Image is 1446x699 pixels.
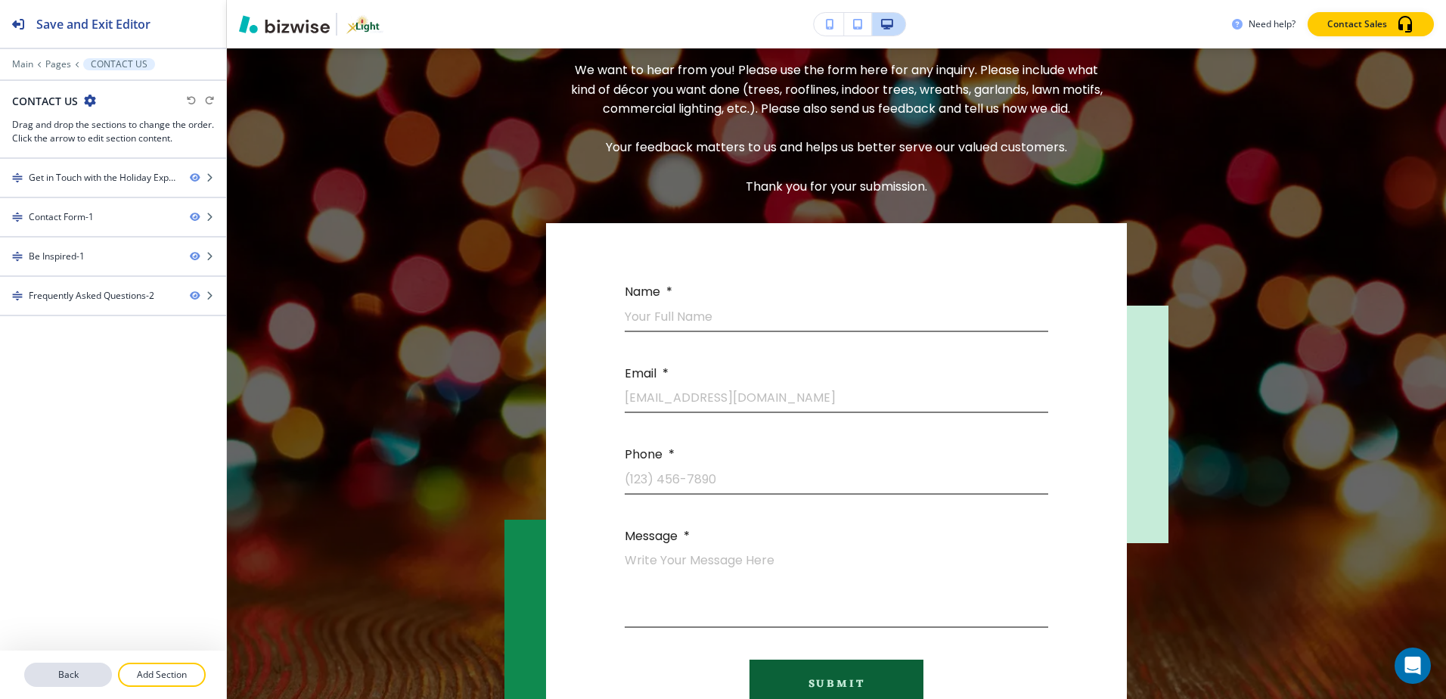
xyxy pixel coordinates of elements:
[1308,12,1434,36] button: Contact Sales
[625,282,660,302] p: Name
[118,663,206,687] button: Add Section
[12,290,23,301] img: Drag
[29,171,178,185] div: Get in Touch with the Holiday Experts
[12,172,23,183] img: Drag
[12,59,33,70] button: Main
[29,289,154,303] div: Frequently Asked Questions-2
[564,138,1109,157] p: Your feedback matters to us and helps us better serve our valued customers.
[1327,17,1387,31] p: Contact Sales
[564,176,1109,196] p: Thank you for your submission.
[26,668,110,682] p: Back
[1249,17,1296,31] h3: Need help?
[12,212,23,222] img: Drag
[24,663,112,687] button: Back
[343,14,384,33] img: Your Logo
[83,58,155,70] button: CONTACT US
[29,250,85,263] div: Be Inspired-1
[12,251,23,262] img: Drag
[12,93,78,109] h2: CONTACT US
[239,15,330,33] img: Bizwise Logo
[12,118,214,145] h3: Drag and drop the sections to change the order. Click the arrow to edit section content.
[29,210,94,224] div: Contact Form-1
[625,363,656,383] p: Email
[564,61,1109,119] p: We want to hear from you! Please use the form here for any inquiry. Please include what kind of d...
[119,668,204,682] p: Add Section
[625,527,678,546] p: Message
[91,59,147,70] p: CONTACT US
[36,15,150,33] h2: Save and Exit Editor
[1395,648,1431,684] div: Open Intercom Messenger
[625,445,662,464] p: Phone
[45,59,71,70] button: Pages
